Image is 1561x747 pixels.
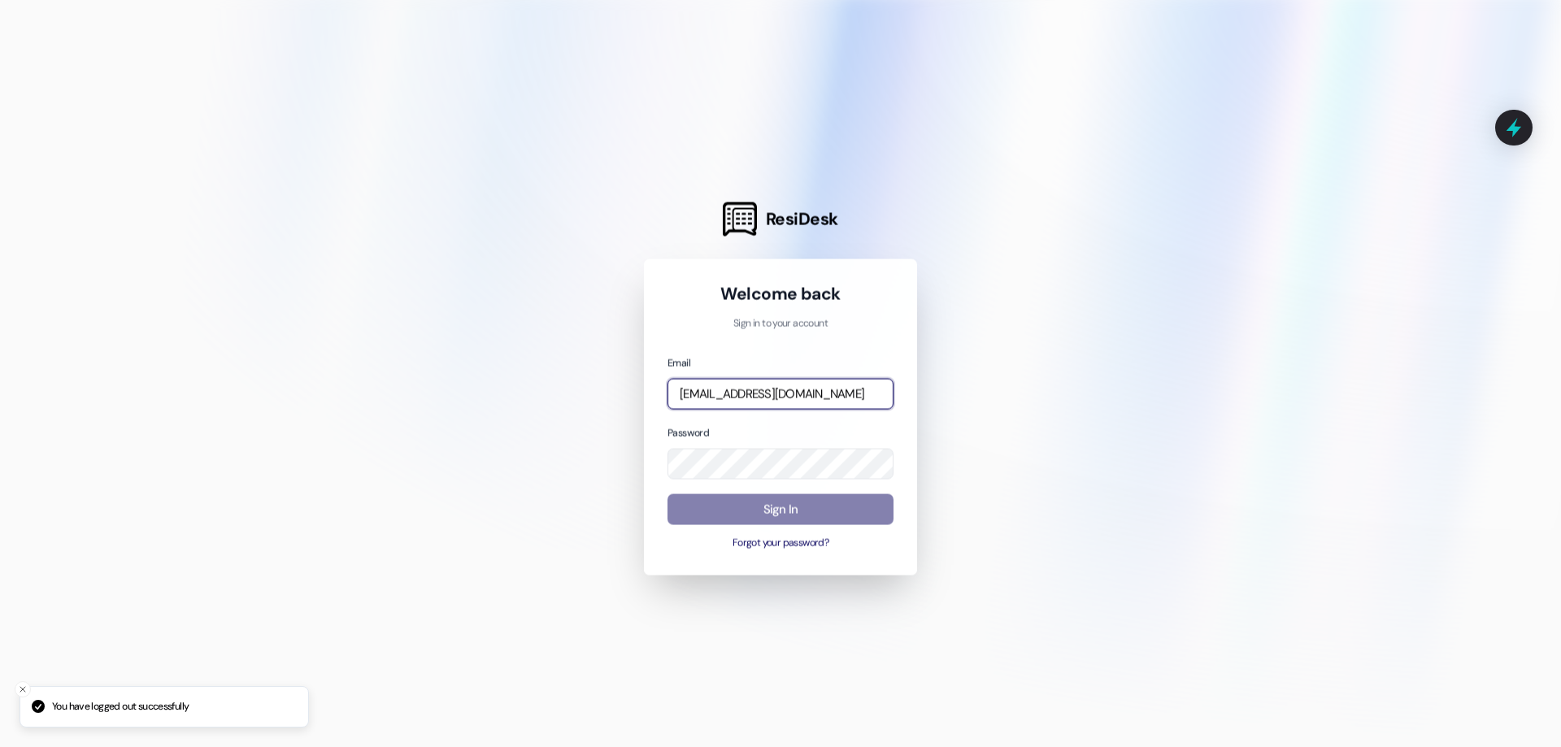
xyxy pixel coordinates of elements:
label: Email [667,356,690,369]
input: name@example.com [667,378,894,410]
p: Sign in to your account [667,317,894,332]
button: Forgot your password? [667,536,894,551]
button: Sign In [667,494,894,526]
h1: Welcome back [667,283,894,306]
p: You have logged out successfully [52,700,189,714]
img: ResiDesk Logo [723,202,757,237]
span: ResiDesk [766,208,838,231]
button: Close toast [15,681,31,697]
label: Password [667,426,709,439]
